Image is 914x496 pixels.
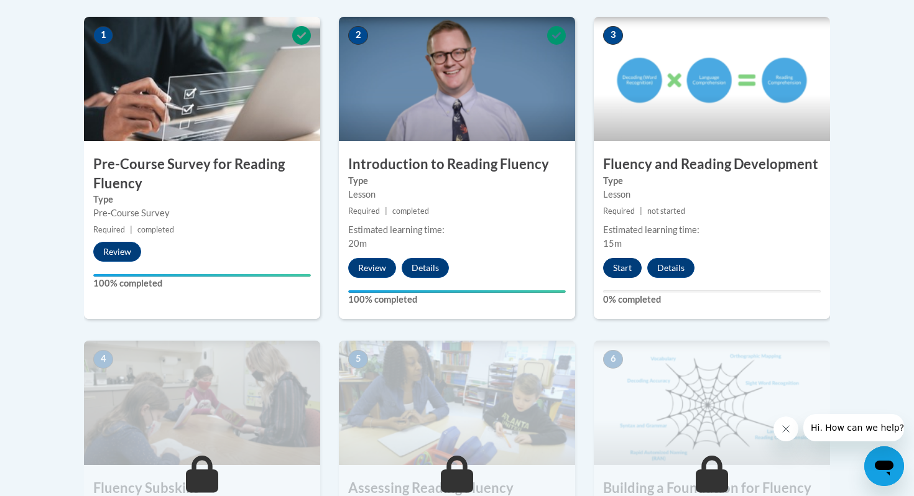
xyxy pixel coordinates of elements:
img: Course Image [339,341,575,465]
h3: Fluency and Reading Development [594,155,830,174]
span: | [640,206,642,216]
button: Start [603,258,642,278]
img: Course Image [84,17,320,141]
span: completed [137,225,174,234]
div: Estimated learning time: [603,223,821,237]
div: Estimated learning time: [348,223,566,237]
label: 0% completed [603,293,821,306]
label: 100% completed [93,277,311,290]
span: | [130,225,132,234]
img: Course Image [594,341,830,465]
span: Required [93,225,125,234]
h3: Pre-Course Survey for Reading Fluency [84,155,320,193]
button: Review [93,242,141,262]
span: 3 [603,26,623,45]
iframe: Message from company [803,414,904,441]
span: 15m [603,238,622,249]
label: Type [603,174,821,188]
label: Type [93,193,311,206]
span: 5 [348,350,368,369]
button: Details [647,258,695,278]
span: 6 [603,350,623,369]
div: Your progress [348,290,566,293]
span: 20m [348,238,367,249]
img: Course Image [339,17,575,141]
span: Required [348,206,380,216]
span: 1 [93,26,113,45]
span: not started [647,206,685,216]
img: Course Image [84,341,320,465]
div: Lesson [603,188,821,201]
span: 4 [93,350,113,369]
div: Pre-Course Survey [93,206,311,220]
span: completed [392,206,429,216]
label: 100% completed [348,293,566,306]
button: Review [348,258,396,278]
div: Lesson [348,188,566,201]
span: Required [603,206,635,216]
div: Your progress [93,274,311,277]
h3: Introduction to Reading Fluency [339,155,575,174]
span: 2 [348,26,368,45]
iframe: Button to launch messaging window [864,446,904,486]
img: Course Image [594,17,830,141]
iframe: Close message [773,416,798,441]
label: Type [348,174,566,188]
span: | [385,206,387,216]
button: Details [402,258,449,278]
